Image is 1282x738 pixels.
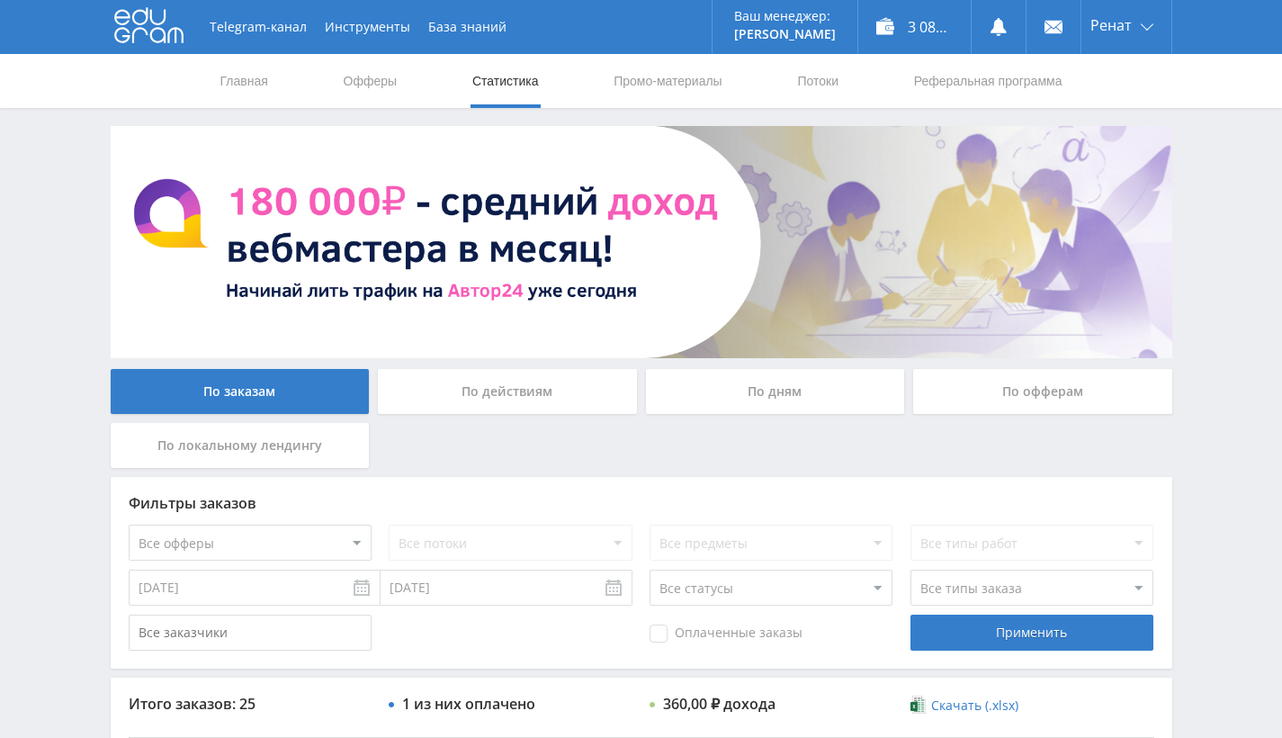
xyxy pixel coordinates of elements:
[612,54,723,108] a: Промо-материалы
[650,625,802,643] span: Оплаченные заказы
[1090,18,1132,32] span: Ренат
[111,369,370,414] div: По заказам
[129,615,372,651] input: Все заказчики
[795,54,840,108] a: Потоки
[734,27,836,41] p: [PERSON_NAME]
[912,54,1064,108] a: Реферальная программа
[471,54,541,108] a: Статистика
[219,54,270,108] a: Главная
[913,369,1172,414] div: По офферам
[646,369,905,414] div: По дням
[378,369,637,414] div: По действиям
[910,615,1153,651] div: Применить
[111,423,370,468] div: По локальному лендингу
[734,9,836,23] p: Ваш менеджер:
[342,54,399,108] a: Офферы
[111,126,1172,358] img: BannerAvtor24
[129,495,1154,511] div: Фильтры заказов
